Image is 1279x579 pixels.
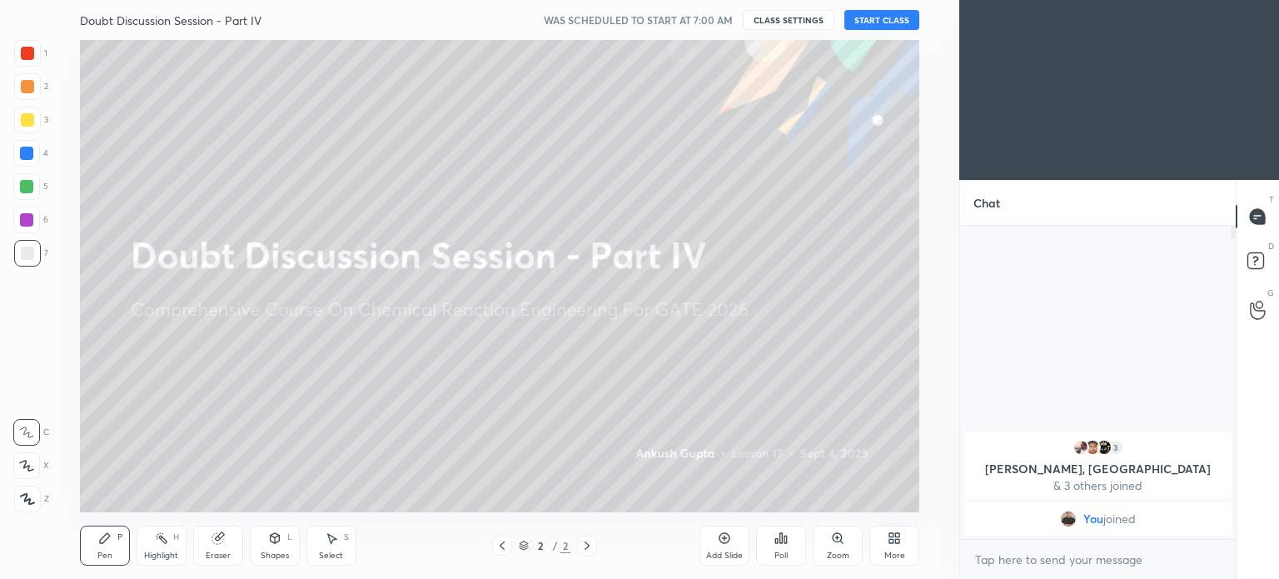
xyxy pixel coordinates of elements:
p: & 3 others joined [974,479,1222,492]
p: [PERSON_NAME], [GEOGRAPHIC_DATA] [974,462,1222,476]
div: 3 [1107,439,1124,456]
div: Z [14,486,49,512]
img: 3072685e79af4bee8efb648945ce733f.jpg [1060,511,1077,527]
img: eba916843b38452c95f047c5b4b1dacb.jpg [1096,439,1112,456]
div: Select [319,552,343,560]
button: START CLASS [844,10,919,30]
div: 5 [13,173,48,200]
div: X [13,452,49,479]
div: Shapes [261,552,289,560]
div: 7 [14,240,48,267]
div: S [344,533,349,542]
div: More [884,552,905,560]
p: D [1268,240,1274,252]
img: 47a220df868c4c3a95094022f9c54cbf.jpg [1084,439,1101,456]
button: CLASS SETTINGS [743,10,834,30]
p: Chat [960,181,1013,225]
div: / [552,541,557,551]
div: 2 [14,73,48,100]
div: Highlight [144,552,178,560]
div: 1 [14,40,47,67]
div: grid [960,429,1236,539]
div: 2 [560,538,570,553]
h4: Doubt Discussion Session - Part IV [80,12,261,28]
p: G [1267,287,1274,299]
div: L [287,533,292,542]
div: 6 [13,207,48,233]
h5: WAS SCHEDULED TO START AT 7:00 AM [544,12,733,27]
div: 2 [532,541,549,551]
span: You [1083,512,1103,526]
div: P [117,533,122,542]
div: Eraser [206,552,231,560]
div: C [13,419,49,446]
img: 031e5d6df08244258ac4cfc497b28980.jpg [1072,439,1089,456]
div: Poll [774,552,788,560]
div: Add Slide [706,552,743,560]
div: Pen [97,552,112,560]
span: joined [1103,512,1136,526]
div: 4 [13,140,48,167]
div: Zoom [827,552,849,560]
div: 3 [14,107,48,133]
div: H [173,533,179,542]
p: T [1269,193,1274,206]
